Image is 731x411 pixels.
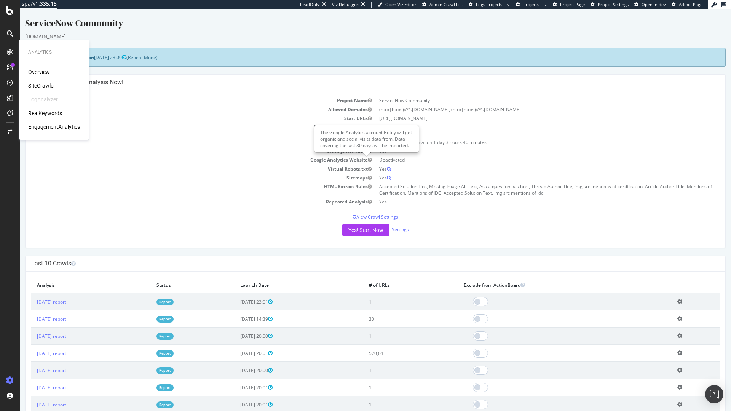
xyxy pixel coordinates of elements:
p: View Crawl Settings [11,205,700,211]
span: Admin Page [679,2,702,7]
td: 570,641 [343,336,438,353]
a: Admin Page [672,2,702,8]
span: [DATE] 20:00 [220,324,253,330]
td: Max Speed (URLs / s) [11,122,356,138]
span: [DATE] 20:01 [220,341,253,347]
td: Yes [356,188,700,197]
td: Allowed Domains [11,96,356,105]
a: Report [137,358,154,365]
div: Open Intercom Messenger [705,385,723,403]
div: ReadOnly: [300,2,321,8]
span: [DATE] 20:00 [220,358,253,365]
td: HTML Extract Rules [11,173,356,188]
div: ServiceNow Community [5,8,706,24]
div: LogAnalyzer [28,96,58,103]
a: Admin Crawl List [422,2,463,8]
td: Yes [356,164,700,173]
td: Google Analytics Website [11,146,356,155]
a: [DATE] report [17,324,46,330]
a: [DATE] report [17,392,46,399]
div: The Google Analytics account Botify will get organic and social visits data from. Data covering t... [295,117,399,143]
a: Project Settings [591,2,629,8]
div: (Repeat Mode) [5,39,706,58]
th: Exclude from ActionBoard [438,268,652,284]
td: Deactivated [356,146,700,155]
button: Yes! Start Now [322,215,370,227]
a: RealKeywords [28,109,62,117]
td: Start URLs [11,105,356,114]
td: 30 [343,301,438,318]
th: Analysis [11,268,131,284]
a: Overview [28,68,50,76]
td: Accepted Solution Link, Missing Image Alt Text, Ask a question has href, Thread Author Title, img... [356,173,700,188]
a: [DATE] report [17,341,46,347]
td: Yes [356,138,700,146]
th: Status [131,268,215,284]
th: # of URLs [343,268,438,284]
td: [URL][DOMAIN_NAME] [356,105,700,114]
a: [DATE] report [17,358,46,365]
td: Repeated Analysis [11,188,356,197]
span: [DATE] 23:00 [74,45,107,51]
span: [DATE] 14:39 [220,307,253,313]
strong: Next Launch Scheduled for: [11,45,74,51]
span: Admin Crawl List [429,2,463,7]
a: Report [137,375,154,382]
td: Yes [356,155,700,164]
a: Open Viz Editor [378,2,417,8]
a: Projects List [516,2,547,8]
div: [DOMAIN_NAME] [5,24,706,31]
td: Max # of Analysed URLs [11,114,356,122]
a: Logs Projects List [469,2,510,8]
td: (http|https)://*.[DOMAIN_NAME], (http|https)://*.[DOMAIN_NAME] [356,96,700,105]
td: 10 URLs / s Estimated crawl duration: [356,122,700,138]
span: Projects List [523,2,547,7]
a: [DATE] report [17,375,46,382]
span: Open in dev [642,2,666,7]
td: Virtual Robots.txt [11,155,356,164]
h4: Configure your New Analysis Now! [11,69,700,77]
a: Report [137,324,154,330]
td: Project Name [11,87,356,96]
span: [DATE] 23:01 [220,289,253,296]
a: Report [137,307,154,313]
td: 1,000,000 [356,114,700,122]
a: EngagementAnalytics [28,123,80,131]
span: Open Viz Editor [385,2,417,7]
a: Open in dev [634,2,666,8]
td: 1 [343,353,438,370]
a: Settings [372,217,389,224]
td: 1 [343,284,438,301]
td: ServiceNow Community [356,87,700,96]
span: Project Page [560,2,585,7]
span: Project Settings [598,2,629,7]
div: Viz Debugger: [332,2,359,8]
span: [DATE] 20:01 [220,375,253,382]
a: Report [137,392,154,399]
td: 1 [343,387,438,404]
td: 1 [343,370,438,387]
div: Analytics [28,49,80,56]
a: [DATE] report [17,307,46,313]
a: Report [137,289,154,296]
h4: Last 10 Crawls [11,251,700,258]
a: Report [137,341,154,347]
a: SiteCrawler [28,82,55,90]
th: Launch Date [215,268,343,284]
td: 1 [343,318,438,336]
td: Sitemaps [11,164,356,173]
td: Crawl JS Activated [11,138,356,146]
span: 1 day 3 hours 46 minutes [413,130,467,136]
span: Logs Projects List [476,2,510,7]
a: [DATE] report [17,289,46,296]
a: Project Page [553,2,585,8]
span: [DATE] 20:01 [220,392,253,399]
